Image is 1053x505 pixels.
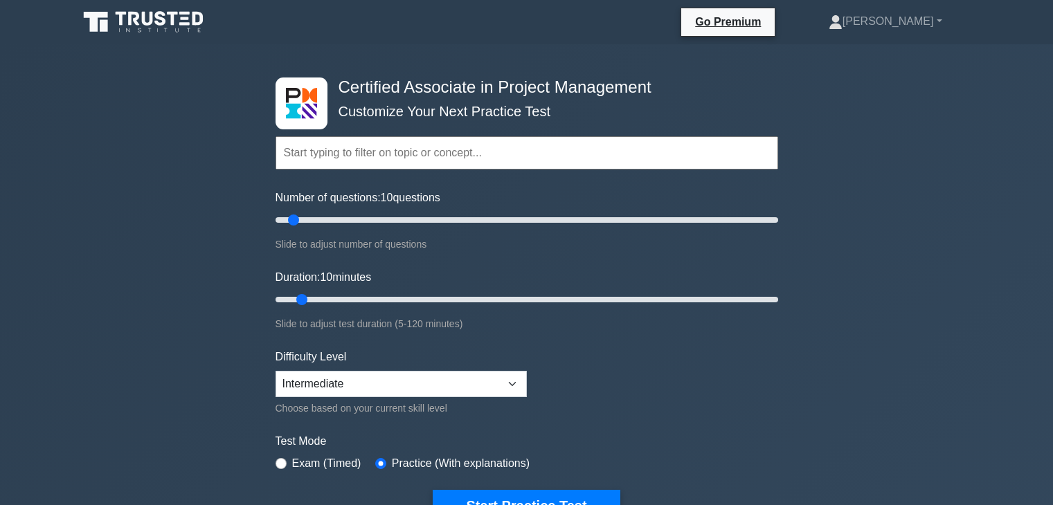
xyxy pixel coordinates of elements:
label: Difficulty Level [276,349,347,365]
label: Number of questions: questions [276,190,440,206]
span: 10 [381,192,393,203]
label: Test Mode [276,433,778,450]
input: Start typing to filter on topic or concept... [276,136,778,169]
a: Go Premium [687,13,769,30]
label: Exam (Timed) [292,455,361,472]
h4: Certified Associate in Project Management [333,77,710,98]
div: Choose based on your current skill level [276,400,527,416]
div: Slide to adjust number of questions [276,236,778,252]
span: 10 [320,271,332,283]
div: Slide to adjust test duration (5-120 minutes) [276,315,778,332]
label: Practice (With explanations) [392,455,530,472]
label: Duration: minutes [276,269,372,286]
a: [PERSON_NAME] [795,8,975,35]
